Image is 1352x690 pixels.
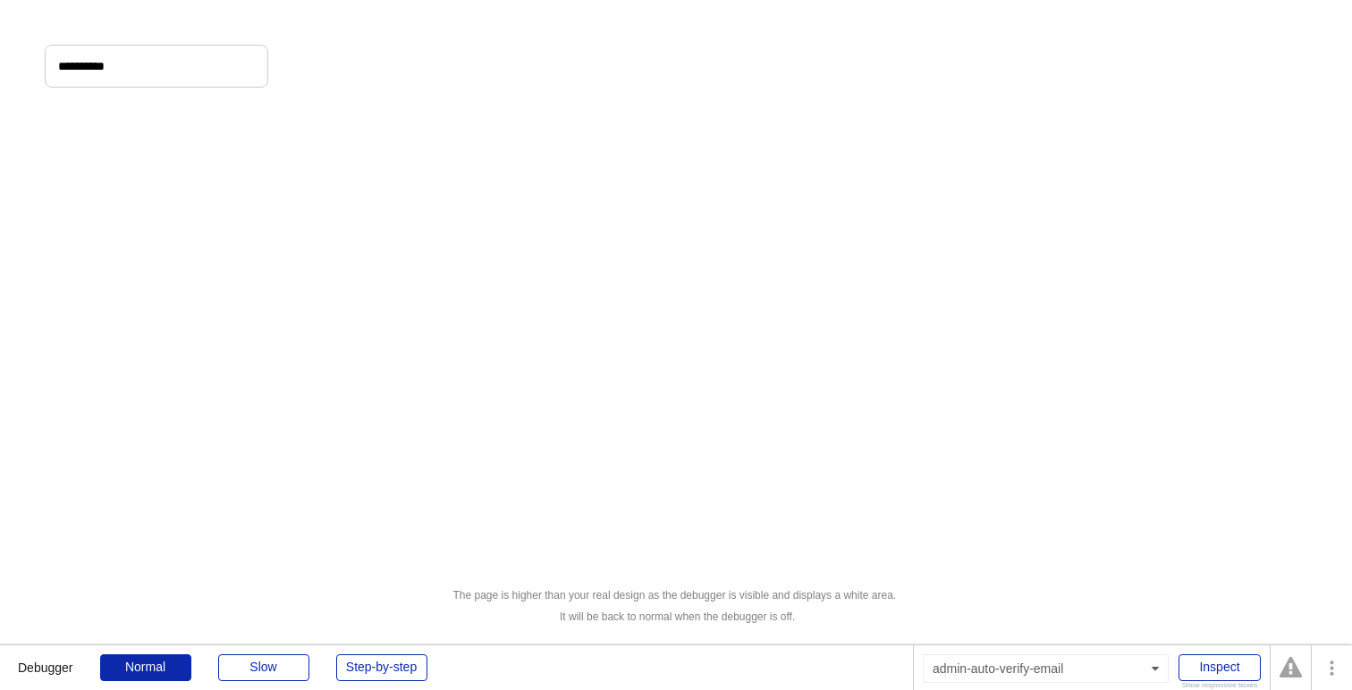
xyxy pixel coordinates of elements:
[100,654,191,681] div: Normal
[923,654,1169,683] div: admin-auto-verify-email
[218,654,309,681] div: Slow
[336,654,427,681] div: Step-by-step
[18,645,73,674] div: Debugger
[1179,654,1261,681] div: Inspect
[1179,682,1261,689] div: Show responsive boxes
